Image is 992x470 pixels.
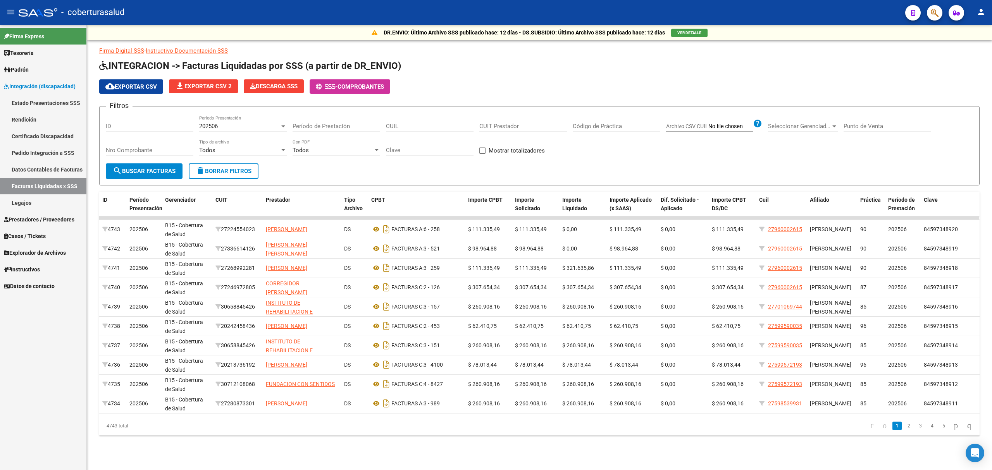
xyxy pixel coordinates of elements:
span: DS [344,245,351,252]
span: 85 [860,342,866,348]
span: B15 - Cobertura de Salud [165,280,203,295]
div: 20213736192 [215,360,260,369]
div: 27246972805 [215,283,260,292]
button: Exportar CSV [99,79,163,94]
datatable-header-cell: Importe Liquidado [559,192,606,226]
mat-icon: search [113,166,122,175]
span: 27960002615 [768,245,802,252]
span: $ 0,00 [562,226,577,232]
span: Importe CPBT [468,197,503,203]
span: 27599572193 [768,381,802,387]
datatable-header-cell: Tipo Archivo [341,192,368,226]
div: 3 - 157 [371,300,462,313]
span: 202506 [199,123,218,130]
div: 4 - 8427 [371,378,462,390]
div: 4738 [102,322,123,331]
span: Importe Aplicado (x SAAS) [610,197,652,212]
span: $ 260.908,16 [712,381,744,387]
span: Integración (discapacidad) [4,82,76,91]
span: FACTURAS C: [391,323,424,329]
span: $ 111.335,49 [468,265,500,271]
span: 202506 [888,362,907,368]
span: $ 62.410,75 [515,323,544,329]
span: Todos [293,147,309,154]
span: Descarga SSS [250,83,298,90]
span: $ 111.335,49 [610,226,641,232]
span: $ 260.908,16 [562,304,594,310]
span: $ 260.908,16 [610,400,641,407]
span: DS [344,323,351,329]
span: Borrar Filtros [196,168,251,175]
span: 202506 [129,342,148,348]
span: Buscar Facturas [113,168,176,175]
span: $ 0,00 [661,342,675,348]
span: $ 62.410,75 [712,323,741,329]
li: page 1 [891,419,903,432]
span: 202506 [129,400,148,407]
div: 4743 total [99,416,274,436]
span: $ 0,00 [661,226,675,232]
button: Buscar Facturas [106,163,183,179]
span: 202506 [888,400,907,407]
span: [PERSON_NAME] [810,323,851,329]
span: 202506 [129,226,148,232]
span: 27599572193 [768,362,802,368]
a: go to next page [951,422,961,430]
span: Todos [199,147,215,154]
span: B15 - Cobertura de Salud [165,222,203,237]
button: Exportar CSV 2 [169,79,238,93]
div: 3 - 151 [371,339,462,352]
datatable-header-cell: Dif. Solicitado - Aplicado [658,192,709,226]
datatable-header-cell: Importe Solicitado [512,192,559,226]
span: [PERSON_NAME] [810,265,851,271]
h3: Filtros [106,100,133,111]
datatable-header-cell: ID [99,192,126,226]
span: Exportar CSV 2 [175,83,232,90]
div: 4743 [102,225,123,234]
span: $ 321.635,86 [562,265,594,271]
span: 202506 [129,362,148,368]
span: $ 260.908,16 [515,342,547,348]
div: 4741 [102,264,123,273]
span: DS [344,342,351,348]
span: FACTURAS A: [391,265,424,271]
span: 27960002615 [768,226,802,232]
span: Padrón [4,65,29,74]
span: $ 62.410,75 [562,323,591,329]
span: $ 260.908,16 [562,381,594,387]
span: DS [344,381,351,387]
div: 6 - 258 [371,223,462,235]
app-download-masive: Descarga masiva de comprobantes (adjuntos) [244,79,304,94]
span: $ 98.964,88 [468,245,497,252]
i: Descargar documento [381,300,391,313]
span: FUNDACION CON SENTIDOS [266,381,335,387]
i: Descargar documento [381,397,391,410]
span: $ 98.964,88 [515,245,544,252]
span: B15 - Cobertura de Salud [165,358,203,373]
span: 202506 [129,304,148,310]
div: 3 - 259 [371,262,462,274]
span: $ 111.335,49 [610,265,641,271]
mat-icon: cloud_download [105,82,115,91]
span: Explorador de Archivos [4,249,66,257]
span: $ 307.654,34 [468,284,500,290]
button: Borrar Filtros [189,163,258,179]
span: FACTURAS A: [391,226,424,232]
span: Prestadores / Proveedores [4,215,74,224]
span: Cuil [759,197,769,203]
span: 90 [860,245,866,252]
datatable-header-cell: Afiliado [807,192,857,226]
span: FACTURAS C: [391,381,424,387]
a: 2 [904,422,913,430]
span: FACTURAS A: [391,400,424,407]
span: $ 98.964,88 [610,245,638,252]
span: $ 260.908,16 [610,342,641,348]
mat-icon: delete [196,166,205,175]
span: 202506 [888,381,907,387]
span: $ 260.908,16 [712,304,744,310]
span: [PERSON_NAME] [PERSON_NAME] [810,300,851,315]
span: 202506 [129,381,148,387]
span: FACTURAS C: [391,362,424,368]
div: 27268992281 [215,264,260,273]
span: [PERSON_NAME] [266,362,307,368]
